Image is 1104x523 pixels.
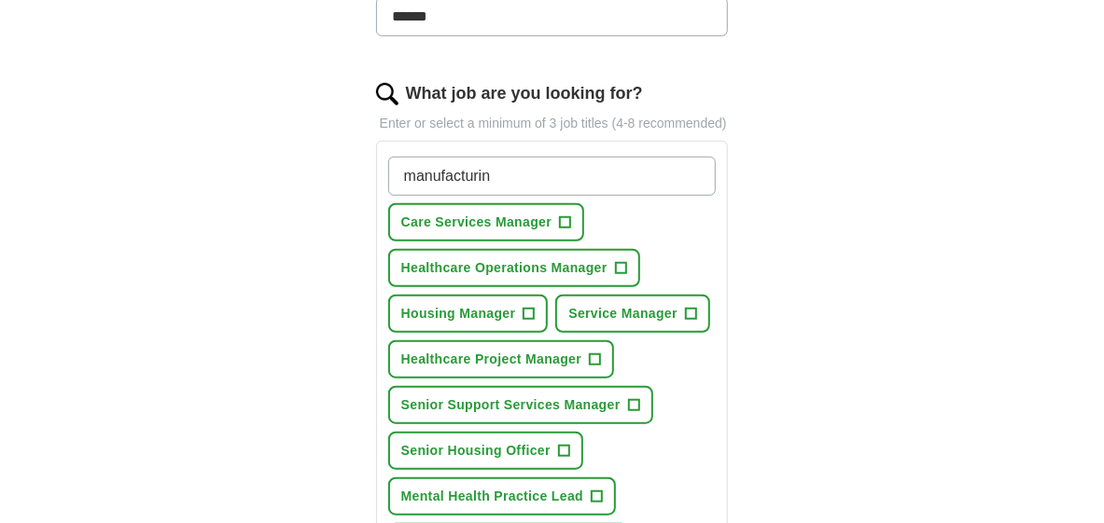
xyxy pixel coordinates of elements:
[388,432,583,470] button: Senior Housing Officer
[401,395,621,415] span: Senior Support Services Manager
[376,114,729,133] p: Enter or select a minimum of 3 job titles (4-8 recommended)
[376,83,398,105] img: search.png
[406,81,643,106] label: What job are you looking for?
[401,213,552,232] span: Care Services Manager
[401,350,582,369] span: Healthcare Project Manager
[401,487,583,506] span: Mental Health Practice Lead
[568,304,678,323] span: Service Manager
[388,249,640,287] button: Healthcare Operations Manager
[388,477,616,516] button: Mental Health Practice Lead
[401,441,551,461] span: Senior Housing Officer
[555,295,710,333] button: Service Manager
[401,304,516,323] span: Housing Manager
[388,295,549,333] button: Housing Manager
[401,258,608,278] span: Healthcare Operations Manager
[388,386,653,424] button: Senior Support Services Manager
[388,340,615,378] button: Healthcare Project Manager
[388,157,717,196] input: Type a job title and press enter
[388,203,584,241] button: Care Services Manager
